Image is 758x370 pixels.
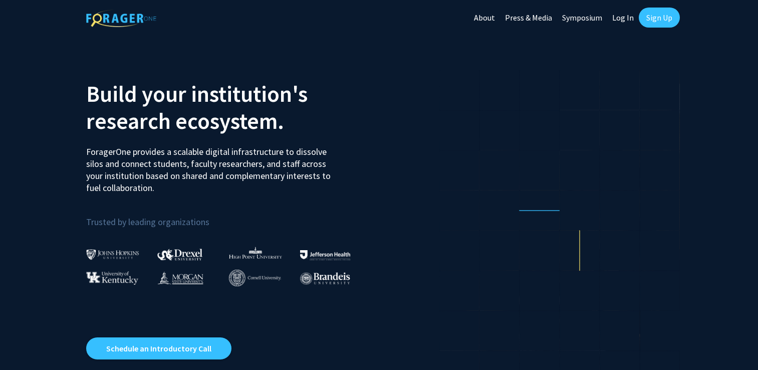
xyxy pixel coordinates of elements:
[86,271,138,285] img: University of Kentucky
[229,247,282,259] img: High Point University
[157,249,202,260] img: Drexel University
[86,10,156,27] img: ForagerOne Logo
[86,249,139,260] img: Johns Hopkins University
[300,272,350,285] img: Brandeis University
[86,80,372,134] h2: Build your institution's research ecosystem.
[229,270,281,286] img: Cornell University
[86,337,231,359] a: Opens in a new tab
[157,271,203,284] img: Morgan State University
[86,138,338,194] p: ForagerOne provides a scalable digital infrastructure to dissolve silos and connect students, fac...
[300,250,350,260] img: Thomas Jefferson University
[86,202,372,230] p: Trusted by leading organizations
[639,8,680,28] a: Sign Up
